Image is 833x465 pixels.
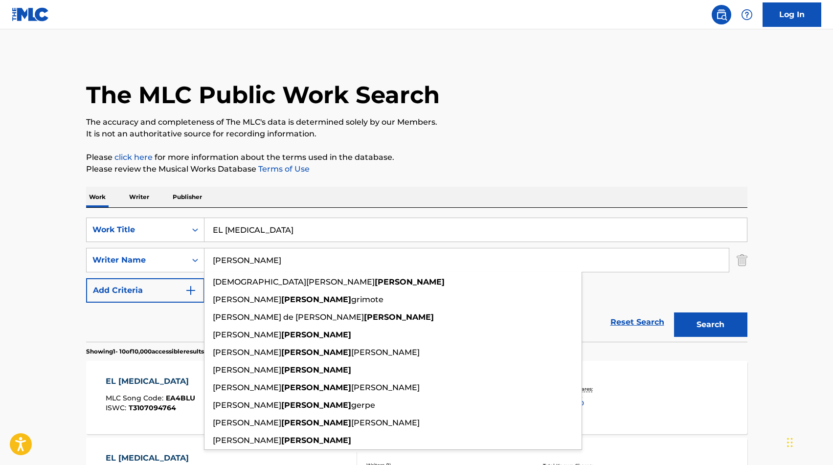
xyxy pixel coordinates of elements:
[787,428,793,457] div: Arrastrar
[256,164,310,174] a: Terms of Use
[86,80,440,110] h1: The MLC Public Work Search
[716,9,727,21] img: search
[86,218,747,342] form: Search Form
[86,361,747,434] a: EL [MEDICAL_DATA]MLC Song Code:EA4BLUISWC:T3107094764Writers (1)[PERSON_NAME] [PERSON_NAME]Record...
[281,436,351,445] strong: [PERSON_NAME]
[114,153,153,162] a: click here
[281,365,351,375] strong: [PERSON_NAME]
[763,2,821,27] a: Log In
[213,277,375,287] span: [DEMOGRAPHIC_DATA][PERSON_NAME]
[12,7,49,22] img: MLC Logo
[741,9,753,21] img: help
[106,376,195,387] div: EL [MEDICAL_DATA]
[213,400,281,410] span: [PERSON_NAME]
[86,278,204,303] button: Add Criteria
[170,187,205,207] p: Publisher
[126,187,152,207] p: Writer
[784,418,833,465] div: Widget de chat
[166,394,195,402] span: EA4BLU
[106,452,197,464] div: EL [MEDICAL_DATA]
[213,436,281,445] span: [PERSON_NAME]
[86,163,747,175] p: Please review the Musical Works Database
[106,394,166,402] span: MLC Song Code :
[129,403,176,412] span: T3107094764
[213,312,364,322] span: [PERSON_NAME] de [PERSON_NAME]
[784,418,833,465] iframe: Chat Widget
[737,248,747,272] img: Delete Criterion
[213,295,281,304] span: [PERSON_NAME]
[86,187,109,207] p: Work
[92,224,180,236] div: Work Title
[281,348,351,357] strong: [PERSON_NAME]
[213,383,281,392] span: [PERSON_NAME]
[106,403,129,412] span: ISWC :
[606,311,669,333] a: Reset Search
[364,312,434,322] strong: [PERSON_NAME]
[281,418,351,427] strong: [PERSON_NAME]
[351,348,420,357] span: [PERSON_NAME]
[281,400,351,410] strong: [PERSON_NAME]
[281,383,351,392] strong: [PERSON_NAME]
[281,330,351,339] strong: [PERSON_NAME]
[213,330,281,339] span: [PERSON_NAME]
[351,383,420,392] span: [PERSON_NAME]
[351,295,383,304] span: grimote
[213,365,281,375] span: [PERSON_NAME]
[92,254,180,266] div: Writer Name
[281,295,351,304] strong: [PERSON_NAME]
[185,285,197,296] img: 9d2ae6d4665cec9f34b9.svg
[86,347,246,356] p: Showing 1 - 10 of 10,000 accessible results (Total 399,175 )
[712,5,731,24] a: Public Search
[86,128,747,140] p: It is not an authoritative source for recording information.
[213,418,281,427] span: [PERSON_NAME]
[351,418,420,427] span: [PERSON_NAME]
[737,5,757,24] div: Help
[351,400,375,410] span: gerpe
[213,348,281,357] span: [PERSON_NAME]
[375,277,445,287] strong: [PERSON_NAME]
[86,152,747,163] p: Please for more information about the terms used in the database.
[86,116,747,128] p: The accuracy and completeness of The MLC's data is determined solely by our Members.
[674,312,747,337] button: Search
